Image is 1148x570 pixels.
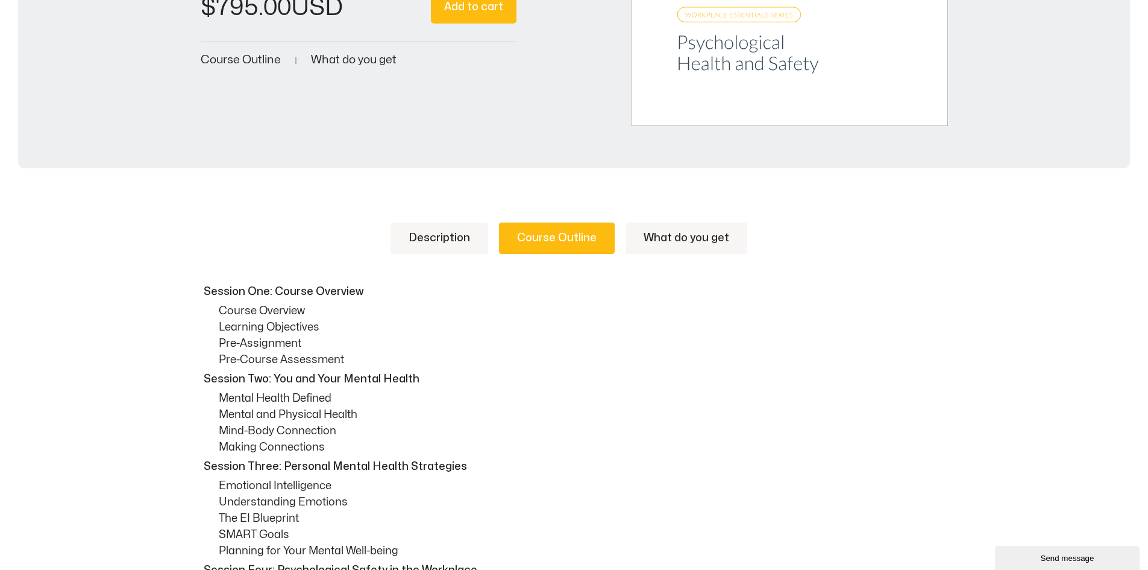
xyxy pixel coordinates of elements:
[219,335,948,352] p: Pre-Assignment
[995,543,1142,570] iframe: chat widget
[219,478,948,494] p: Emotional Intelligence
[219,423,948,439] p: Mind-Body Connection
[499,223,615,254] a: Course Outline
[219,319,948,335] p: Learning Objectives
[204,283,945,300] p: Session One: Course Overview
[219,407,948,423] p: Mental and Physical Health
[391,223,488,254] a: Description
[219,527,948,543] p: SMART Goals
[219,390,948,407] p: Mental Health Defined
[626,223,747,254] a: What do you get
[219,439,948,455] p: Making Connections
[219,494,948,510] p: Understanding Emotions
[219,352,948,368] p: Pre-Course Assessment
[219,510,948,527] p: The EI Blueprint
[219,543,948,559] p: Planning for Your Mental Well-being
[219,303,948,319] p: Course Overview
[204,371,945,387] p: Session Two: You and Your Mental Health
[311,54,397,66] a: What do you get
[201,54,281,66] a: Course Outline
[204,458,945,475] p: Session Three: Personal Mental Health Strategies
